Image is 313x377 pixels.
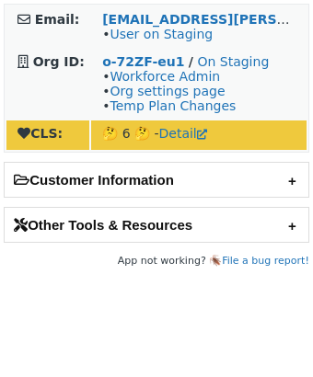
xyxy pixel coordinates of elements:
[110,27,213,41] a: User on Staging
[35,12,80,27] strong: Email:
[102,69,236,113] span: • • •
[5,163,308,197] h2: Customer Information
[222,255,309,267] a: File a bug report!
[17,126,63,141] strong: CLS:
[110,98,236,113] a: Temp Plan Changes
[4,252,309,270] footer: App not working? 🪳
[197,54,269,69] a: On Staging
[110,69,220,84] a: Workforce Admin
[33,54,85,69] strong: Org ID:
[110,84,225,98] a: Org settings page
[102,54,184,69] a: o-72ZF-eu1
[91,120,307,150] td: 🤔 6 🤔 -
[189,54,193,69] strong: /
[5,208,308,242] h2: Other Tools & Resources
[159,126,207,141] a: Detail
[102,27,213,41] span: •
